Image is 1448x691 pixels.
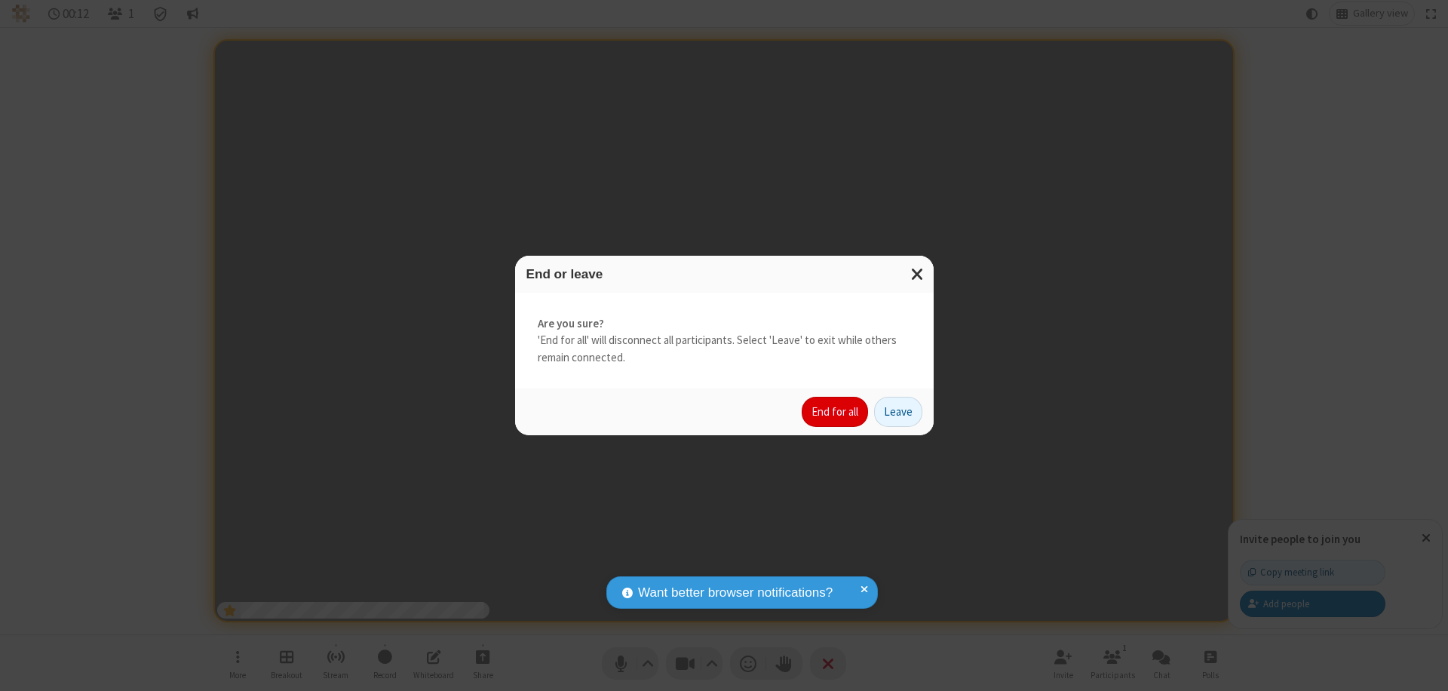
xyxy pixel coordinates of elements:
h3: End or leave [526,267,922,281]
span: Want better browser notifications? [638,583,833,603]
div: 'End for all' will disconnect all participants. Select 'Leave' to exit while others remain connec... [515,293,934,389]
button: Close modal [902,256,934,293]
button: Leave [874,397,922,427]
strong: Are you sure? [538,315,911,333]
button: End for all [802,397,868,427]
